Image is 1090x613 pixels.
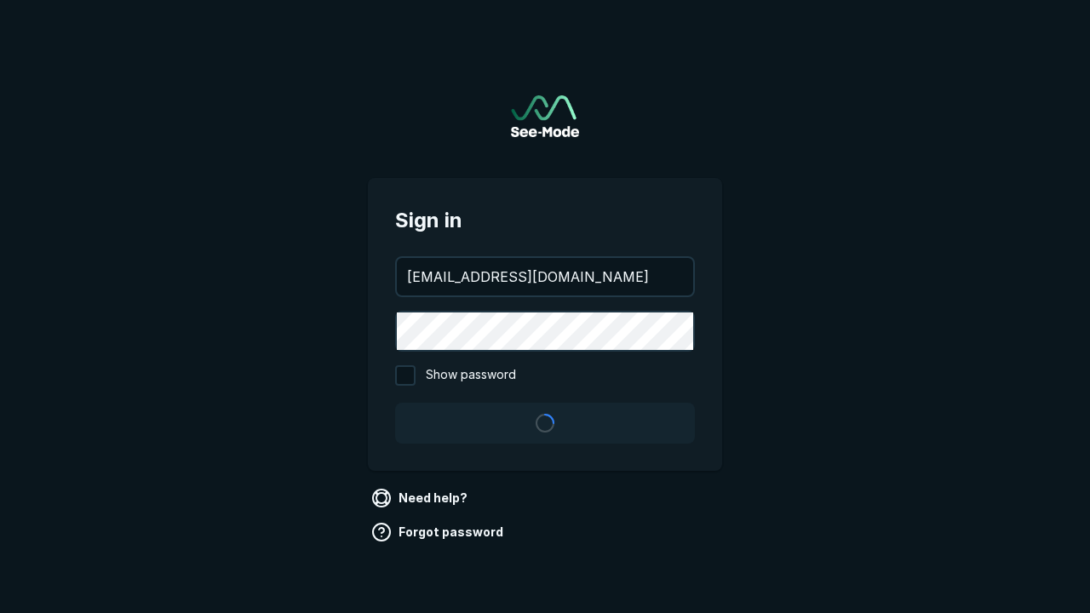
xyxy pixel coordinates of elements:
a: Forgot password [368,518,510,546]
img: See-Mode Logo [511,95,579,137]
input: your@email.com [397,258,693,295]
a: Go to sign in [511,95,579,137]
span: Sign in [395,205,695,236]
a: Need help? [368,484,474,512]
span: Show password [426,365,516,386]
